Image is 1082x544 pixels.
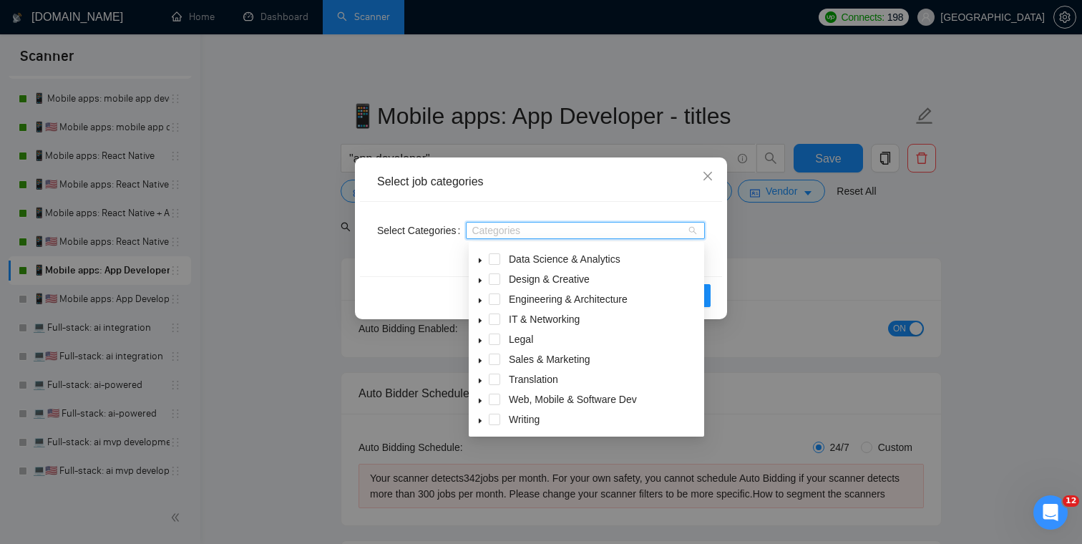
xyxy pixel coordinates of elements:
span: Translation [506,371,701,388]
label: Select Categories [377,219,466,242]
span: 12 [1063,495,1079,507]
span: Web, Mobile & Software Dev [509,394,637,405]
span: Web, Mobile & Software Dev [506,391,701,408]
span: caret-down [477,257,484,264]
iframe: Intercom live chat [1033,495,1068,530]
span: IT & Networking [509,314,580,325]
button: Close [688,157,727,196]
span: caret-down [477,297,484,304]
span: caret-down [477,317,484,324]
span: Writing [509,414,540,425]
span: Engineering & Architecture [506,291,701,308]
span: Sales & Marketing [509,354,590,365]
span: caret-down [477,357,484,364]
span: Legal [509,334,533,345]
span: caret-down [477,417,484,424]
div: Select job categories [377,174,705,190]
span: Design & Creative [509,273,590,285]
span: caret-down [477,377,484,384]
span: Design & Creative [506,271,701,288]
span: close [702,170,713,182]
span: Data Science & Analytics [509,253,620,265]
span: Legal [506,331,701,348]
span: IT & Networking [506,311,701,328]
span: caret-down [477,337,484,344]
span: Engineering & Architecture [509,293,628,305]
span: Sales & Marketing [506,351,701,368]
span: Data Science & Analytics [506,251,701,268]
span: caret-down [477,397,484,404]
span: Writing [506,411,701,428]
span: Translation [509,374,558,385]
span: caret-down [477,277,484,284]
input: Select Categories [472,225,474,236]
